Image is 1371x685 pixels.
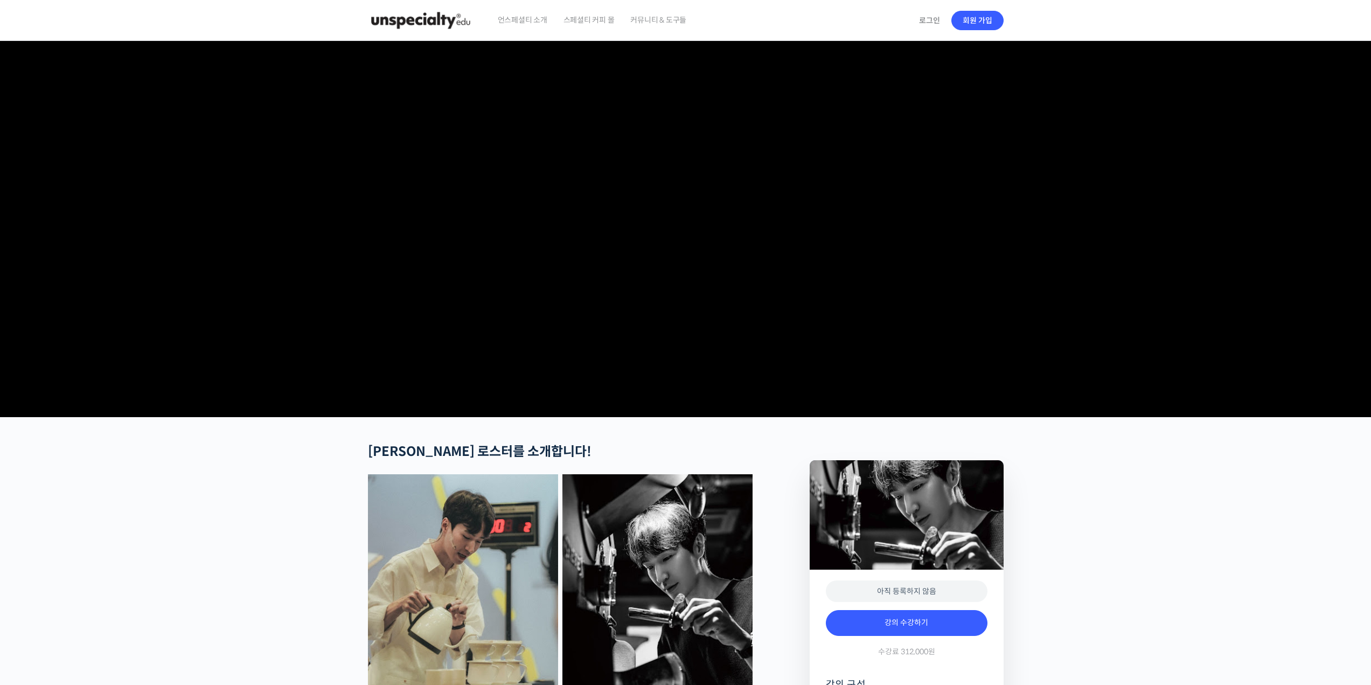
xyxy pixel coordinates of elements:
h2: [PERSON_NAME] 로스터를 소개합니다! [368,444,753,460]
a: 로그인 [913,8,947,33]
span: 수강료 312,000원 [878,647,935,657]
a: 강의 수강하기 [826,610,987,636]
div: 아직 등록하지 않음 [826,580,987,603]
a: 회원 가입 [951,11,1004,30]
